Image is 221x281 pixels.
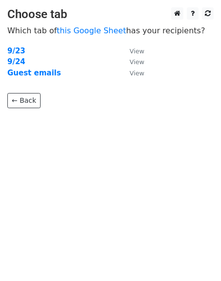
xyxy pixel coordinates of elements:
[57,26,126,35] a: this Google Sheet
[130,47,144,55] small: View
[130,70,144,77] small: View
[7,57,25,66] a: 9/24
[120,57,144,66] a: View
[120,69,144,77] a: View
[7,93,41,108] a: ← Back
[120,47,144,55] a: View
[7,7,214,22] h3: Choose tab
[7,47,25,55] a: 9/23
[7,25,214,36] p: Which tab of has your recipients?
[130,58,144,66] small: View
[7,69,61,77] a: Guest emails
